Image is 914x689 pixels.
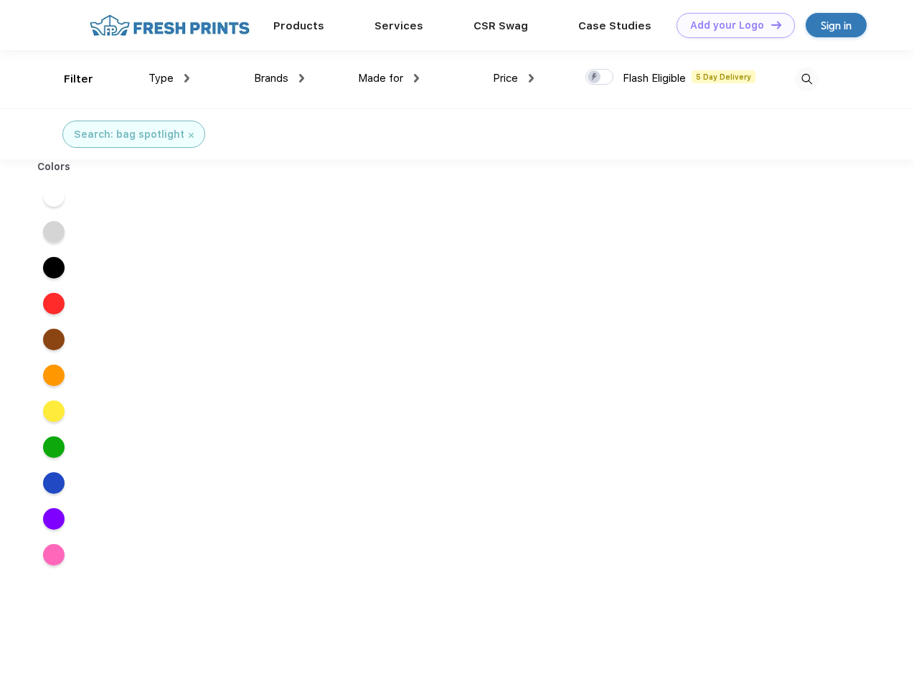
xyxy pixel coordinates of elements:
[795,67,819,91] img: desktop_search.svg
[184,74,189,83] img: dropdown.png
[149,72,174,85] span: Type
[690,19,764,32] div: Add your Logo
[806,13,867,37] a: Sign in
[189,133,194,138] img: filter_cancel.svg
[771,21,781,29] img: DT
[692,70,755,83] span: 5 Day Delivery
[64,71,93,88] div: Filter
[273,19,324,32] a: Products
[74,127,184,142] div: Search: bag spotlight
[529,74,534,83] img: dropdown.png
[299,74,304,83] img: dropdown.png
[623,72,686,85] span: Flash Eligible
[821,17,852,34] div: Sign in
[358,72,403,85] span: Made for
[414,74,419,83] img: dropdown.png
[254,72,288,85] span: Brands
[85,13,254,38] img: fo%20logo%202.webp
[493,72,518,85] span: Price
[27,159,82,174] div: Colors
